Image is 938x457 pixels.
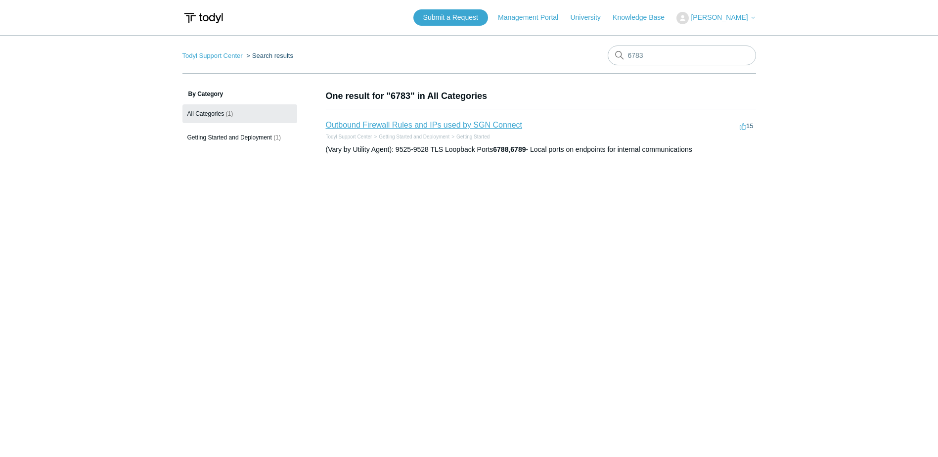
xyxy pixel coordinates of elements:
[182,52,245,59] li: Todyl Support Center
[379,134,449,139] a: Getting Started and Deployment
[273,134,281,141] span: (1)
[326,134,372,139] a: Todyl Support Center
[187,110,224,117] span: All Categories
[413,9,488,26] a: Submit a Request
[182,9,224,27] img: Todyl Support Center Help Center home page
[691,13,748,21] span: [PERSON_NAME]
[449,133,490,140] li: Getting Started
[182,52,243,59] a: Todyl Support Center
[326,121,523,129] a: Outbound Firewall Rules and IPs used by SGN Connect
[182,104,297,123] a: All Categories (1)
[187,134,272,141] span: Getting Started and Deployment
[608,46,756,65] input: Search
[326,133,372,140] li: Todyl Support Center
[498,12,568,23] a: Management Portal
[676,12,756,24] button: [PERSON_NAME]
[326,90,756,103] h1: One result for "6783" in All Categories
[182,128,297,147] a: Getting Started and Deployment (1)
[740,122,753,130] span: 15
[372,133,449,140] li: Getting Started and Deployment
[226,110,233,117] span: (1)
[326,144,756,155] div: (Vary by Utility Agent): 9525-9528 TLS Loopback Ports , - Local ports on endpoints for internal c...
[613,12,674,23] a: Knowledge Base
[244,52,293,59] li: Search results
[493,145,508,153] em: 6788
[456,134,490,139] a: Getting Started
[570,12,610,23] a: University
[182,90,297,98] h3: By Category
[510,145,526,153] em: 6789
